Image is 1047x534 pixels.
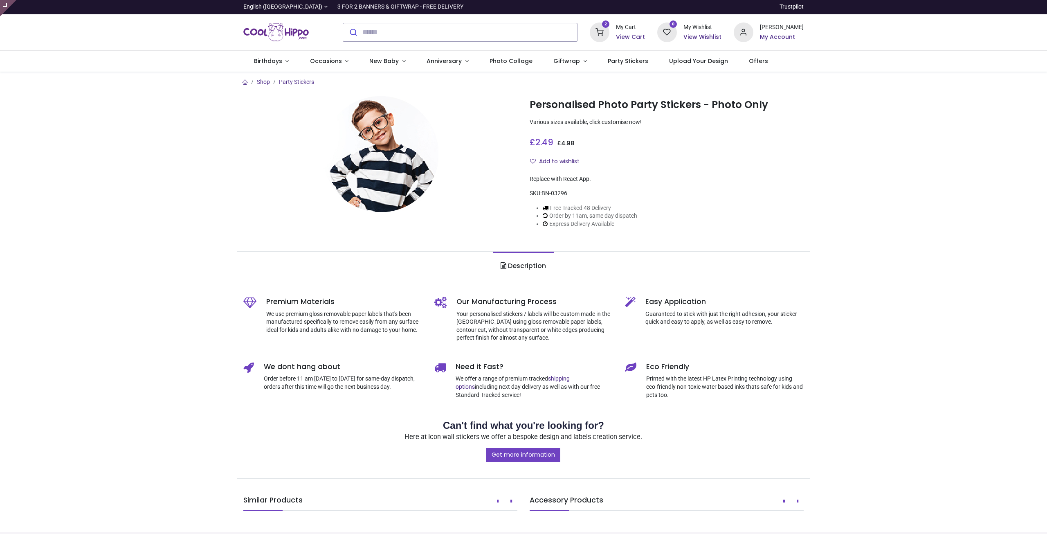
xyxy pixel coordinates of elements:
[343,23,362,41] button: Submit
[299,51,359,72] a: Occasions
[530,98,804,112] h1: Personalised Photo Party Stickers - Photo Only
[543,204,637,212] li: Free Tracked 48 Delivery
[416,51,479,72] a: Anniversary
[530,118,804,126] p: Various sizes available, click customise now!
[456,375,570,390] a: shipping options
[243,495,517,511] h5: Similar Products
[359,51,416,72] a: New Baby
[646,375,804,399] p: Printed with the latest HP Latex Printing technology using eco-friendly non-toxic water based ink...
[616,33,645,41] a: View Cart
[310,57,342,65] span: Occasions
[456,297,613,307] h5: Our Manufacturing Process
[780,3,804,11] a: Trustpilot
[243,51,299,72] a: Birthdays
[645,310,804,326] p: Guaranteed to stick with just the right adhesion, your sticker quick and easy to apply, as well a...
[493,252,554,280] a: Description
[760,23,804,32] div: [PERSON_NAME]
[490,57,532,65] span: Photo Collage
[486,448,560,462] a: Get more information
[530,189,804,198] div: SKU:
[608,57,648,65] span: Party Stickers
[505,494,517,508] button: Next
[561,139,575,147] span: 4.98
[254,57,282,65] span: Birthdays
[657,28,677,35] a: 0
[645,297,804,307] h5: Easy Application
[456,310,613,342] p: Your personalised stickers / labels will be custom made in the [GEOGRAPHIC_DATA] using gloss remo...
[323,96,438,212] img: Personalised Photo Party Stickers - Photo Only
[530,136,553,148] span: £
[456,375,613,399] p: We offer a range of premium tracked including next day delivery as well as with our free Standard...
[279,79,314,85] a: Party Stickers
[456,362,613,372] h5: Need it Fast?
[243,21,309,44] img: Cool Hippo
[543,212,637,220] li: Order by 11am, same day dispatch
[257,79,270,85] a: Shop
[646,362,804,372] h5: Eco Friendly
[243,419,804,433] h2: Can't find what you're looking for?
[683,33,721,41] a: View Wishlist
[791,494,804,508] button: Next
[530,175,804,183] div: Replace with React App.
[243,433,804,442] p: Here at Icon wall stickers we offer a bespoke design and labels creation service.
[492,494,504,508] button: Prev
[530,158,536,164] i: Add to wishlist
[760,33,804,41] a: My Account
[553,57,580,65] span: Giftwrap
[669,57,728,65] span: Upload Your Design
[778,494,790,508] button: Prev
[749,57,768,65] span: Offers
[543,51,597,72] a: Giftwrap
[535,136,553,148] span: 2.49
[557,139,575,147] span: £
[243,3,328,11] a: English ([GEOGRAPHIC_DATA])
[337,3,463,11] div: 3 FOR 2 BANNERS & GIFTWRAP - FREE DELIVERY
[543,220,637,228] li: Express Delivery Available
[264,362,422,372] h5: We dont hang about
[266,297,422,307] h5: Premium Materials
[369,57,399,65] span: New Baby
[602,20,610,28] sup: 2
[590,28,609,35] a: 2
[243,21,309,44] a: Logo of Cool Hippo
[427,57,462,65] span: Anniversary
[616,23,645,32] div: My Cart
[541,190,567,196] span: BN-03296
[266,310,422,334] p: We use premium gloss removable paper labels that's been manufactured specifically to remove easil...
[683,23,721,32] div: My Wishlist
[530,155,586,169] button: Add to wishlistAdd to wishlist
[670,20,677,28] sup: 0
[264,375,422,391] p: Order before 11 am [DATE] to [DATE] for same-day dispatch, orders after this time will go the nex...
[530,495,804,511] h5: Accessory Products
